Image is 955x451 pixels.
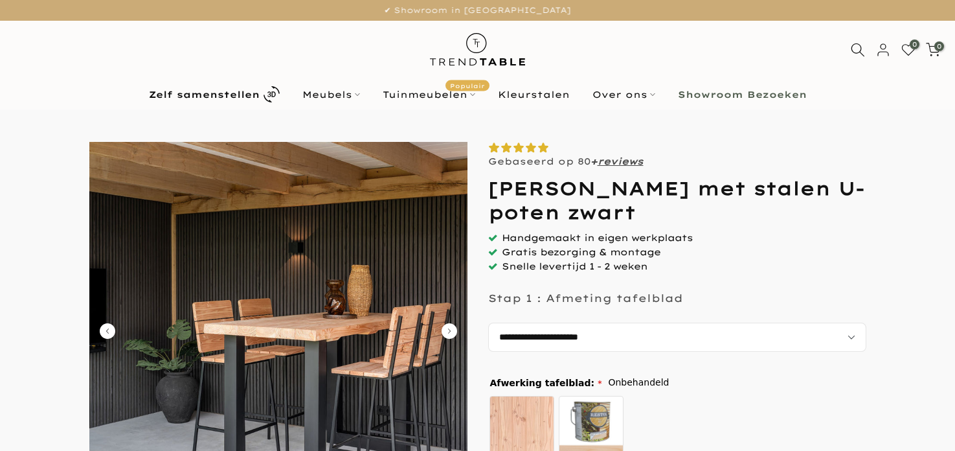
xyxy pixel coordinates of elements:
span: Snelle levertijd 1 - 2 weken [502,260,647,272]
p: Gebaseerd op 80 [488,156,644,167]
span: Onbehandeld [608,375,669,391]
button: Carousel Next Arrow [442,323,457,339]
strong: + [590,156,598,167]
span: Afwerking tafelblad: [490,378,602,387]
img: trend-table [421,21,534,78]
button: Carousel Back Arrow [100,323,115,339]
a: Zelf samenstellen [137,83,291,106]
select: autocomplete="off" [488,323,866,352]
iframe: toggle-frame [1,385,66,450]
h1: [PERSON_NAME] met stalen U-poten zwart [488,177,866,224]
a: reviews [598,156,644,167]
b: Zelf samenstellen [149,90,260,99]
a: Showroom Bezoeken [666,87,818,102]
a: 0 [926,43,940,57]
b: Showroom Bezoeken [678,90,807,99]
a: Over ons [581,87,666,102]
span: Populair [445,80,489,91]
p: Stap 1 : Afmeting tafelblad [488,292,683,305]
p: ✔ Showroom in [GEOGRAPHIC_DATA] [16,3,939,17]
span: 0 [934,41,944,51]
a: 0 [901,43,916,57]
span: Handgemaakt in eigen werkplaats [502,232,693,244]
a: Meubels [291,87,371,102]
a: Kleurstalen [486,87,581,102]
a: TuinmeubelenPopulair [371,87,486,102]
span: Gratis bezorging & montage [502,246,660,258]
span: 0 [910,40,919,49]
